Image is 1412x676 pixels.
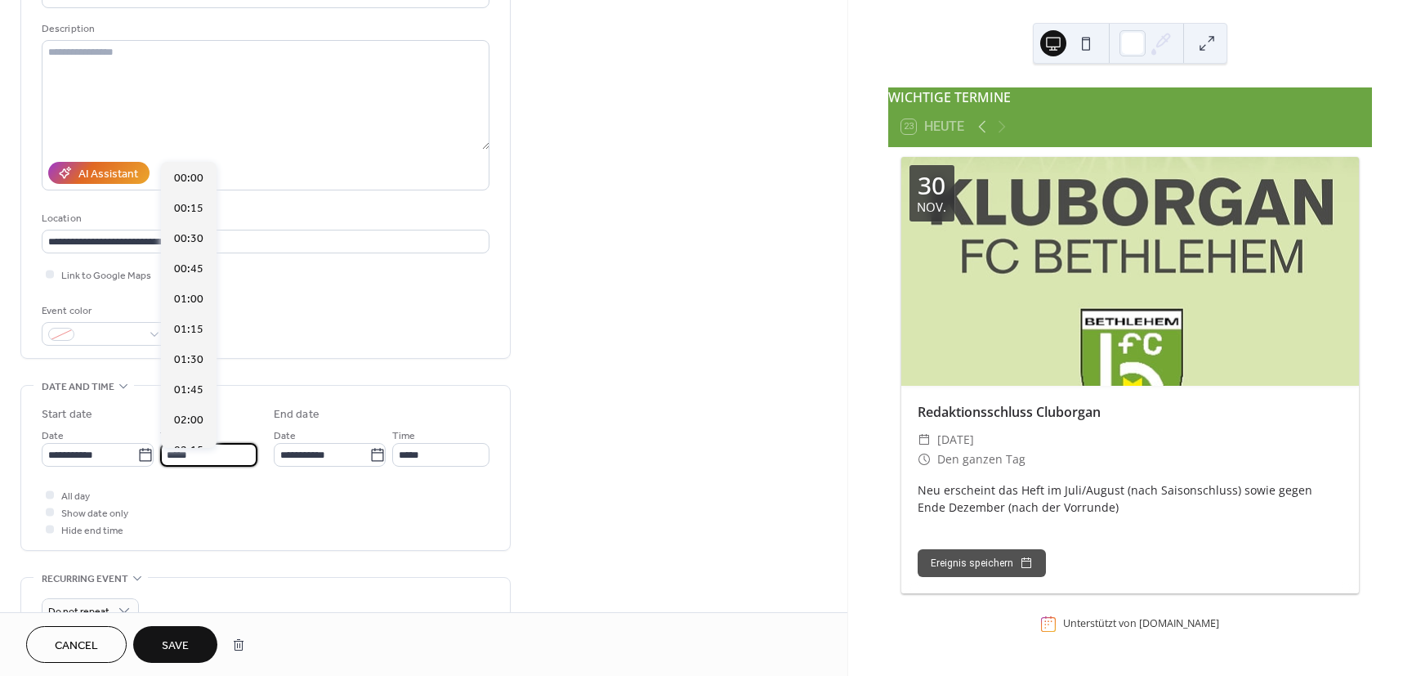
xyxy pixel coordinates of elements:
a: [DOMAIN_NAME] [1139,617,1219,631]
div: Redaktionsschluss Cluborgan [901,402,1359,422]
span: Cancel [55,638,98,655]
span: 02:15 [174,442,203,459]
span: Hide end time [61,522,123,539]
div: ​ [918,430,931,450]
div: Location [42,210,486,227]
span: Save [162,638,189,655]
div: Neu erscheint das Heft im Juli/August (nach Saisonschluss) sowie gegen Ende Dezember (nach der Vo... [901,481,1359,516]
div: Description [42,20,486,38]
button: Save [133,626,217,663]
span: Den ganzen Tag [937,450,1025,469]
span: Recurring event [42,571,128,588]
span: Time [392,428,415,445]
span: Time [160,428,183,445]
button: Ereignis speichern [918,549,1046,577]
span: 01:30 [174,351,203,369]
span: All day [61,488,90,505]
span: 00:45 [174,261,203,278]
span: Date [274,428,296,445]
span: Link to Google Maps [61,267,151,284]
span: [DATE] [937,430,974,450]
span: 01:00 [174,291,203,308]
div: AI Assistant [78,166,138,183]
div: 30 [918,173,945,198]
span: Date and time [42,378,114,396]
button: Cancel [26,626,127,663]
div: Nov. [917,201,946,213]
span: Date [42,428,64,445]
div: WICHTIGE TERMINE [888,87,1372,107]
span: 00:15 [174,200,203,217]
button: AI Assistant [48,162,150,184]
div: Event color [42,302,164,320]
span: 01:45 [174,382,203,399]
span: 02:00 [174,412,203,429]
div: Start date [42,406,92,423]
span: Show date only [61,505,128,522]
span: 01:15 [174,321,203,338]
div: Unterstützt von [1063,617,1219,631]
span: 00:30 [174,231,203,248]
div: ​ [918,450,931,469]
div: End date [274,406,319,423]
span: Do not repeat [48,602,109,621]
span: 00:00 [174,170,203,187]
